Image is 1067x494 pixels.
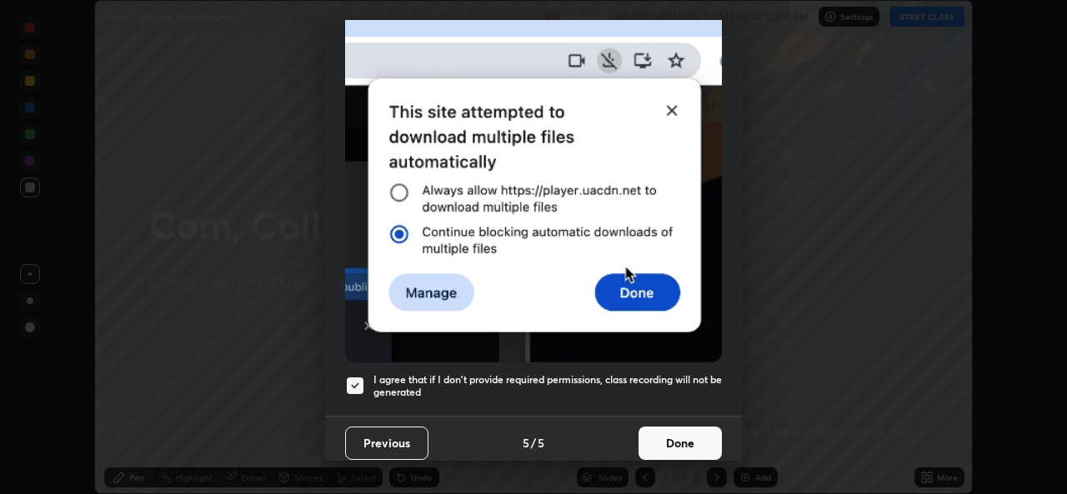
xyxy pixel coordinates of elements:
[639,427,722,460] button: Done
[531,434,536,452] h4: /
[373,373,722,399] h5: I agree that if I don't provide required permissions, class recording will not be generated
[538,434,544,452] h4: 5
[523,434,529,452] h4: 5
[345,427,428,460] button: Previous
